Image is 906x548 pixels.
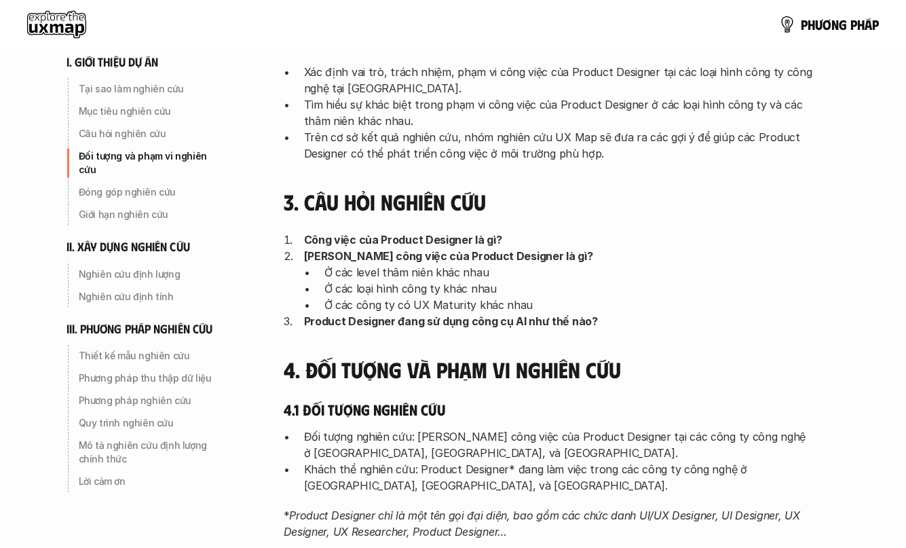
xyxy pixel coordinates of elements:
p: Thiết kế mẫu nghiên cứu [79,349,224,363]
span: p [850,17,857,32]
p: Tại sao làm nghiên cứu [79,82,224,96]
h6: ii. xây dựng nghiên cứu [67,239,190,255]
p: Đóng góp nghiên cứu [79,185,224,199]
strong: Product Designer đang sử dụng công cụ AI như thế nào? [304,314,598,328]
p: Mô tả nghiên cứu định lượng chính thức [79,439,224,466]
a: Phương pháp nghiên cứu [67,390,229,412]
a: Mục tiêu nghiên cứu [67,101,229,122]
h5: 4.1 Đối tượng nghiên cứu [284,400,813,419]
a: Nghiên cứu định tính [67,286,229,308]
a: Đối tượng và phạm vi nghiên cứu [67,145,229,181]
p: Ở các loại hình công ty khác nhau [324,280,813,297]
a: Nghiên cứu định lượng [67,263,229,285]
p: Khách thể nghiên cứu: Product Designer* đang làm việc trong các công ty công nghệ ở [GEOGRAPHIC_D... [304,461,813,494]
span: p [801,17,808,32]
a: Lời cảm ơn [67,471,229,492]
em: Product Designer chỉ là một tên gọi đại diện, bao gồm các chức danh UI/UX Designer, UI Designer, ... [284,509,804,538]
p: Ở các công ty có UX Maturity khác nhau [324,297,813,313]
h4: 3. Câu hỏi nghiên cứu [284,189,813,215]
strong: Công việc của Product Designer là gì? [304,233,502,246]
span: á [865,17,872,32]
p: Trên cơ sở kết quả nghiên cứu, nhóm nghiên cứu UX Map sẽ đưa ra các gợi ý để giúp các Product Des... [304,129,813,162]
a: Quy trình nghiên cứu [67,412,229,434]
p: Lời cảm ơn [79,475,224,488]
a: Câu hỏi nghiên cứu [67,123,229,145]
a: Thiết kế mẫu nghiên cứu [67,345,229,367]
a: Đóng góp nghiên cứu [67,181,229,203]
p: Câu hỏi nghiên cứu [79,127,224,141]
h6: iii. phương pháp nghiên cứu [67,321,213,337]
p: Phương pháp thu thập dữ liệu [79,371,224,385]
span: n [831,17,839,32]
p: Nghiên cứu định lượng [79,268,224,281]
a: phươngpháp [779,11,879,38]
p: Ở các level thâm niên khác nhau [324,264,813,280]
span: h [857,17,865,32]
span: g [839,17,847,32]
h4: 4. Đối tượng và phạm vi nghiên cứu [284,357,813,382]
a: Giới hạn nghiên cứu [67,204,229,225]
strong: [PERSON_NAME] công việc của Product Designer là gì? [304,249,593,263]
span: ư [815,17,823,32]
a: Phương pháp thu thập dữ liệu [67,367,229,389]
span: ơ [823,17,831,32]
h6: i. giới thiệu dự án [67,54,159,70]
p: Quy trình nghiên cứu [79,416,224,430]
p: Đối tượng nghiên cứu: [PERSON_NAME] công việc của Product Designer tại các công ty công nghệ ở [G... [304,428,813,461]
a: Tại sao làm nghiên cứu [67,78,229,100]
p: Phương pháp nghiên cứu [79,394,224,407]
a: Mô tả nghiên cứu định lượng chính thức [67,435,229,470]
p: Giới hạn nghiên cứu [79,208,224,221]
span: h [808,17,815,32]
p: Đối tượng và phạm vi nghiên cứu [79,149,224,177]
p: Nghiên cứu định tính [79,290,224,304]
p: Tìm hiểu sự khác biệt trong phạm vi công việc của Product Designer ở các loại hình công ty và các... [304,96,813,129]
span: p [872,17,879,32]
p: Xác định vai trò, trách nhiệm, phạm vi công việc của Product Designer tại các loại hình công ty c... [304,64,813,96]
p: Mục tiêu nghiên cứu [79,105,224,118]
